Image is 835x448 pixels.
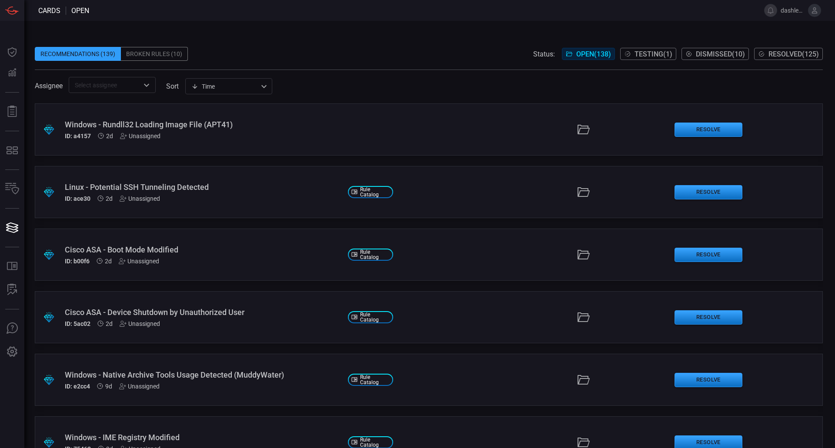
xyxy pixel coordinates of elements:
[781,7,805,14] span: dashley.[PERSON_NAME]
[119,383,160,390] div: Unassigned
[106,320,113,327] span: Sep 17, 2025 1:45 AM
[65,120,341,129] div: Windows - Rundll32 Loading Image File (APT41)
[105,383,112,390] span: Sep 10, 2025 6:29 AM
[105,258,112,265] span: Sep 17, 2025 1:45 AM
[65,308,341,317] div: Cisco ASA - Device Shutdown by Unauthorized User
[191,82,258,91] div: Time
[65,245,341,254] div: Cisco ASA - Boot Mode Modified
[360,187,390,197] span: Rule Catalog
[360,375,390,385] span: Rule Catalog
[65,258,90,265] h5: ID: b00f6
[35,47,121,61] div: Recommendations (139)
[620,48,676,60] button: Testing(1)
[360,249,390,260] span: Rule Catalog
[696,50,745,58] span: Dismissed ( 10 )
[120,195,160,202] div: Unassigned
[2,256,23,277] button: Rule Catalog
[140,79,153,91] button: Open
[65,433,341,442] div: Windows - IME Registry Modified
[768,50,819,58] span: Resolved ( 125 )
[635,50,672,58] span: Testing ( 1 )
[675,310,742,325] button: Resolve
[562,48,615,60] button: Open(138)
[65,183,341,192] div: Linux - Potential SSH Tunneling Detected
[2,179,23,199] button: Inventory
[675,185,742,199] button: Resolve
[681,48,749,60] button: Dismissed(10)
[65,133,91,139] h5: ID: a4157
[35,82,63,90] span: Assignee
[2,140,23,161] button: MITRE - Detection Posture
[65,320,90,327] h5: ID: 5ac02
[71,80,139,90] input: Select assignee
[166,82,179,90] label: sort
[2,279,23,300] button: ALERT ANALYSIS
[675,248,742,262] button: Resolve
[576,50,611,58] span: Open ( 138 )
[65,370,341,379] div: Windows - Native Archive Tools Usage Detected (MuddyWater)
[119,258,159,265] div: Unassigned
[2,318,23,339] button: Ask Us A Question
[533,50,555,58] span: Status:
[754,48,823,60] button: Resolved(125)
[65,383,90,390] h5: ID: e2cc4
[120,320,160,327] div: Unassigned
[2,101,23,122] button: Reports
[360,312,390,322] span: Rule Catalog
[106,195,113,202] span: Sep 17, 2025 1:45 AM
[675,373,742,387] button: Resolve
[2,42,23,63] button: Dashboard
[2,63,23,83] button: Detections
[38,7,60,15] span: Cards
[106,133,113,139] span: Sep 17, 2025 1:48 AM
[2,342,23,362] button: Preferences
[675,123,742,137] button: Resolve
[121,47,188,61] div: Broken Rules (10)
[120,133,160,139] div: Unassigned
[71,7,89,15] span: open
[65,195,90,202] h5: ID: ace30
[2,217,23,238] button: Cards
[360,437,390,448] span: Rule Catalog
